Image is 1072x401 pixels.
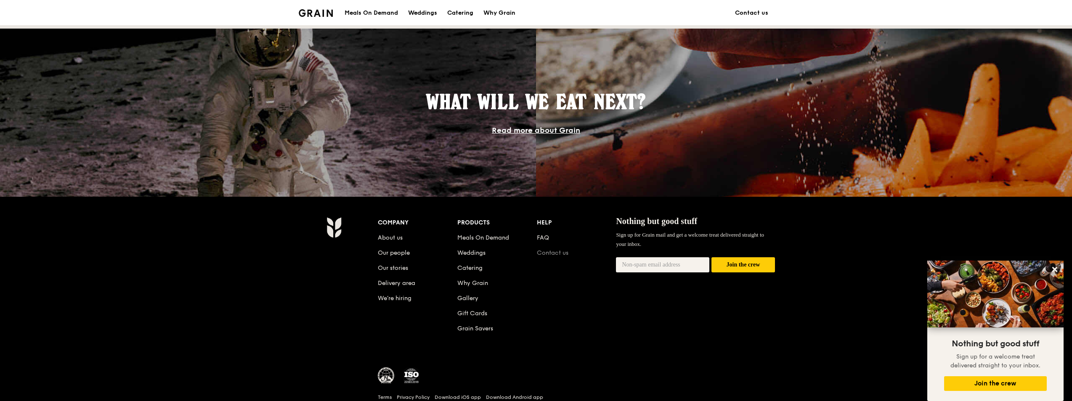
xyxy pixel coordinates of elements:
[457,249,486,256] a: Weddings
[457,310,487,317] a: Gift Cards
[1048,263,1061,276] button: Close
[442,0,478,26] a: Catering
[378,280,415,287] a: Delivery area
[447,0,473,26] div: Catering
[457,295,478,302] a: Gallery
[378,394,392,401] a: Terms
[457,280,488,287] a: Why Grain
[730,0,773,26] a: Contact us
[711,257,775,273] button: Join the crew
[426,90,646,114] span: What will we eat next?
[378,295,411,302] a: We’re hiring
[378,367,395,384] img: MUIS Halal Certified
[483,0,515,26] div: Why Grain
[378,264,408,272] a: Our stories
[345,0,398,26] div: Meals On Demand
[944,376,1047,391] button: Join the crew
[952,339,1039,349] span: Nothing but good stuff
[378,234,403,241] a: About us
[457,325,493,332] a: Grain Savers
[403,367,420,384] img: ISO Certified
[616,232,764,247] span: Sign up for Grain mail and get a welcome treat delivered straight to your inbox.
[537,217,616,229] div: Help
[478,0,520,26] a: Why Grain
[326,217,341,238] img: Grain
[537,234,549,241] a: FAQ
[457,264,483,272] a: Catering
[927,261,1064,327] img: DSC07876-Edit02-Large.jpeg
[950,353,1040,369] span: Sign up for a welcome treat delivered straight to your inbox.
[397,394,430,401] a: Privacy Policy
[408,0,437,26] div: Weddings
[299,9,333,17] img: Grain
[616,257,709,272] input: Non-spam email address
[537,249,568,256] a: Contact us
[435,394,481,401] a: Download iOS app
[403,0,442,26] a: Weddings
[378,249,410,256] a: Our people
[492,126,580,135] a: Read more about Grain
[616,216,697,226] span: Nothing but good stuff
[457,217,537,229] div: Products
[457,234,509,241] a: Meals On Demand
[378,217,457,229] div: Company
[486,394,543,401] a: Download Android app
